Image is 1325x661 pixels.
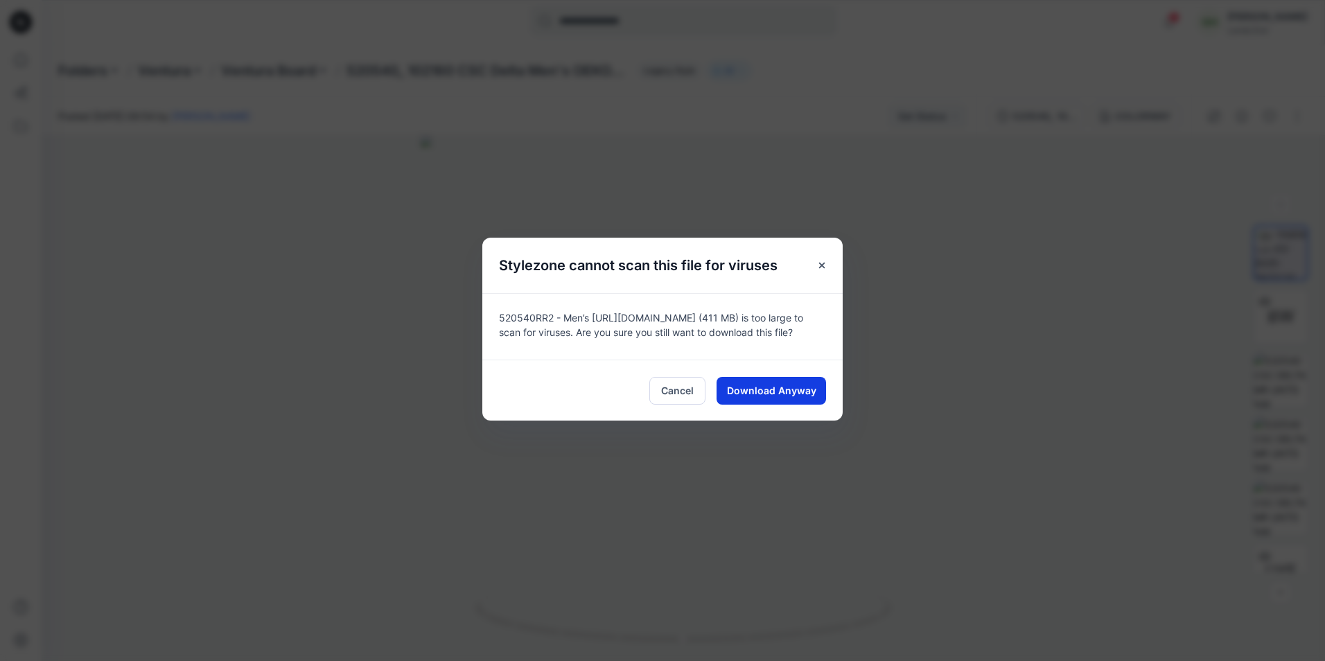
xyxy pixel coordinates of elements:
h5: Stylezone cannot scan this file for viruses [482,238,794,293]
button: Download Anyway [717,377,826,405]
div: 520540RR2 - Men’s [URL][DOMAIN_NAME] (411 MB) is too large to scan for viruses. Are you sure you ... [482,293,843,360]
button: Cancel [649,377,705,405]
button: Close [809,253,834,278]
span: Cancel [661,383,694,398]
span: Download Anyway [727,383,816,398]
